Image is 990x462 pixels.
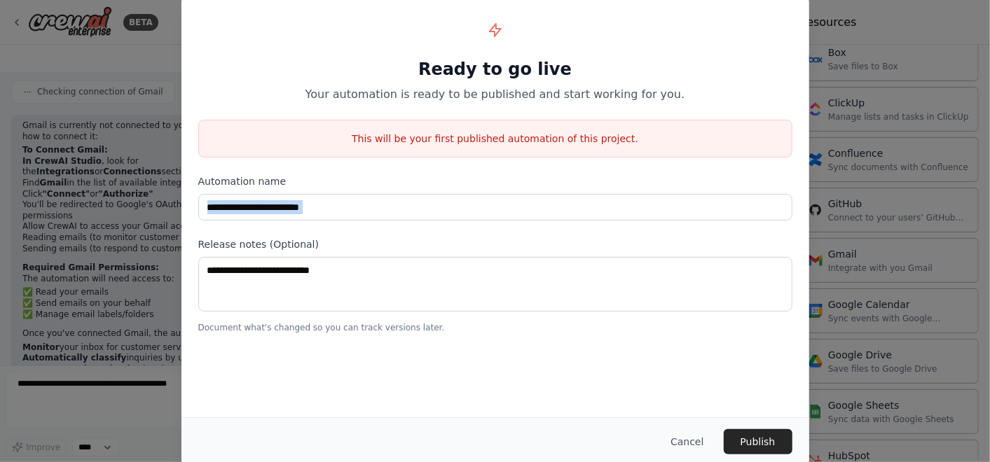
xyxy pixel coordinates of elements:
p: This will be your first published automation of this project. [199,132,792,146]
p: Document what's changed so you can track versions later. [198,322,792,333]
label: Release notes (Optional) [198,237,792,251]
button: Cancel [659,429,715,454]
h1: Ready to go live [198,58,792,80]
button: Publish [724,429,792,454]
p: Your automation is ready to be published and start working for you. [198,86,792,103]
label: Automation name [198,174,792,188]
